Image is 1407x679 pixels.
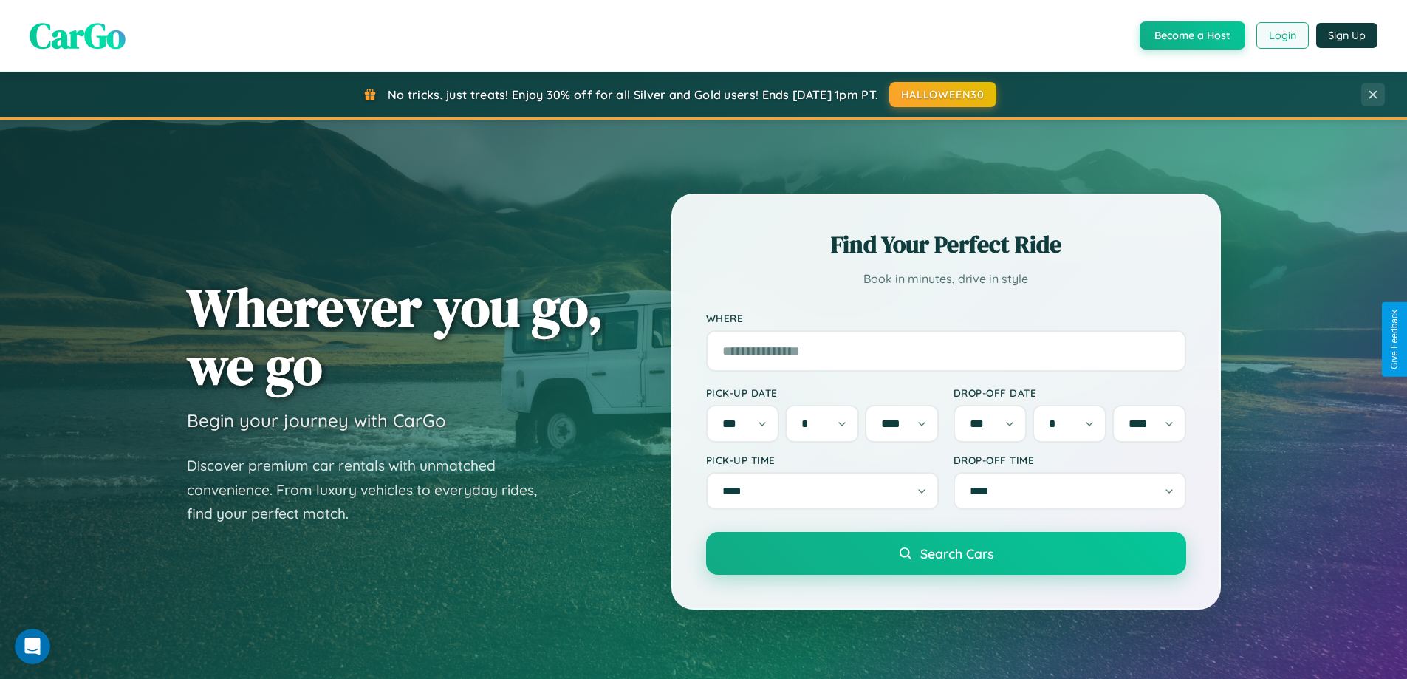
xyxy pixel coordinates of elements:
[706,454,939,466] label: Pick-up Time
[1140,21,1245,50] button: Become a Host
[706,532,1186,575] button: Search Cars
[1256,22,1309,49] button: Login
[889,82,996,107] button: HALLOWEEN30
[954,386,1186,399] label: Drop-off Date
[706,268,1186,290] p: Book in minutes, drive in style
[187,409,446,431] h3: Begin your journey with CarGo
[706,386,939,399] label: Pick-up Date
[15,629,50,664] iframe: Intercom live chat
[954,454,1186,466] label: Drop-off Time
[706,228,1186,261] h2: Find Your Perfect Ride
[30,11,126,60] span: CarGo
[706,312,1186,324] label: Where
[388,87,878,102] span: No tricks, just treats! Enjoy 30% off for all Silver and Gold users! Ends [DATE] 1pm PT.
[920,545,993,562] span: Search Cars
[1389,310,1400,369] div: Give Feedback
[1316,23,1377,48] button: Sign Up
[187,278,603,395] h1: Wherever you go, we go
[187,454,556,526] p: Discover premium car rentals with unmatched convenience. From luxury vehicles to everyday rides, ...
